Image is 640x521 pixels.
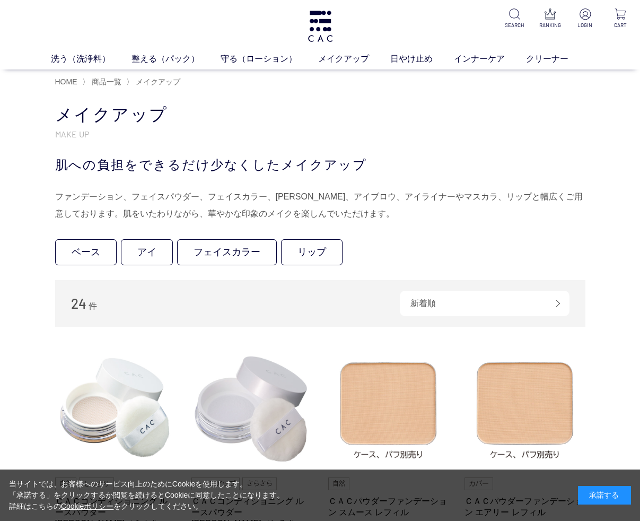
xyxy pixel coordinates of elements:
[55,128,585,140] p: MAKE UP
[191,348,312,469] img: ＣＡＣコンディショニング ルースパウダー 白絹（しろきぬ）
[131,53,221,65] a: 整える（パック）
[55,103,585,126] h1: メイクアップ
[90,77,121,86] a: 商品一覧
[504,8,526,29] a: SEARCH
[328,348,449,469] img: ＣＡＣパウダーファンデーション スムース レフィル
[609,21,632,29] p: CART
[578,486,631,505] div: 承諾する
[71,295,86,311] span: 24
[55,239,117,265] a: ベース
[89,301,97,310] span: 件
[318,53,390,65] a: メイクアップ
[136,77,180,86] span: メイクアップ
[61,502,114,510] a: Cookieポリシー
[177,239,277,265] a: フェイスカラー
[390,53,454,65] a: 日やけ止め
[526,53,590,65] a: クリーナー
[51,53,131,65] a: 洗う（洗浄料）
[55,348,176,469] img: ＣＡＣコンディショニング ルースパウダー 薄絹（うすきぬ）
[126,77,183,87] li: 〉
[55,155,585,175] div: 肌への負担をできるだけ少なくしたメイクアップ
[82,77,124,87] li: 〉
[504,21,526,29] p: SEARCH
[609,8,632,29] a: CART
[9,479,285,512] div: 当サイトでは、お客様へのサービス向上のためにCookieを使用します。 「承諾する」をクリックするか閲覧を続けるとCookieに同意したことになります。 詳細はこちらの をクリックしてください。
[306,11,334,42] img: logo
[92,77,121,86] span: 商品一覧
[464,348,585,469] img: ＣＡＣパウダーファンデーション エアリー レフィル
[134,77,180,86] a: メイクアップ
[454,53,526,65] a: インナーケア
[281,239,343,265] a: リップ
[55,77,77,86] a: HOME
[121,239,173,265] a: アイ
[539,21,561,29] p: RANKING
[400,291,569,316] div: 新着順
[574,21,596,29] p: LOGIN
[221,53,318,65] a: 守る（ローション）
[574,8,596,29] a: LOGIN
[539,8,561,29] a: RANKING
[55,188,585,222] div: ファンデーション、フェイスパウダー、フェイスカラー、[PERSON_NAME]、アイブロウ、アイライナーやマスカラ、リップと幅広くご用意しております。肌をいたわりながら、華やかな印象のメイクを楽...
